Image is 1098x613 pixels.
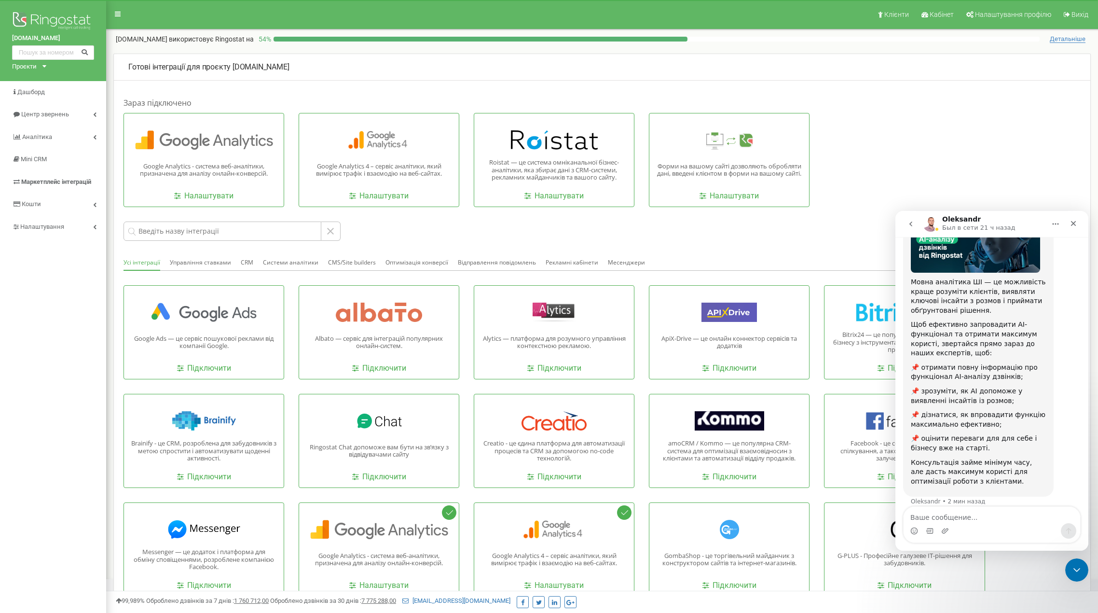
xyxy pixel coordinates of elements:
a: Підключити [702,472,756,483]
p: amoCRM / Kommo — це популярна CRM-система для оптимізації взаємовідносин з клієнтами та автоматиз... [657,440,802,462]
a: Підключити [527,363,581,374]
span: Налаштування [20,223,64,230]
a: Підключити [878,472,932,483]
p: Google Analytics - система веб-аналітики, призначена для аналізу онлайн-конверсій. [131,163,276,178]
div: Oleksandr • 2 мин назад [15,288,90,293]
p: Форми на вашому сайті дозволяють обробляти дані, введені клієнтом в форми на вашому сайті. [657,163,802,178]
a: Налаштувати [524,580,584,591]
p: Google Analytics 4 – сервіс аналітики, який вимірює трафік і взаємодію на веб-сайтах. [306,163,452,178]
div: 📌 оцінити переваги для для себе і бізнесу вже на старті. [15,223,151,242]
button: Средство выбора GIF-файла [30,316,38,324]
a: Підключити [177,363,231,374]
u: 1 760 712,00 [234,597,269,604]
p: ApiX-Drive — це онлайн коннектор сервісів та додатків [657,335,802,350]
p: Brainify - це CRM, розроблена для забудовників з метою спростити і автоматизувати щоденні активно... [131,440,276,462]
p: Google Ads — це сервіс пошукової реклами від компанії Google. [131,335,276,350]
button: Системи аналітики [263,255,318,270]
div: 📌 зрозуміти, як АІ допоможе у виявленні інсайтів із розмов; [15,176,151,195]
p: [DOMAIN_NAME] [128,62,1076,73]
span: Детальніше [1050,35,1085,43]
button: Управління ставками [170,255,231,270]
span: Клієнти [884,11,909,18]
span: Вихід [1071,11,1088,18]
span: Кошти [22,200,41,208]
span: Mini CRM [21,155,47,163]
div: Щоб ефективно запровадити AI-функціонал та отримати максимум користі, звертайся прямо зараз до на... [15,109,151,147]
span: 99,989% [116,597,145,604]
p: Bitrix24 — це популярна CRM-система для бізнесу з інструментами управління угодами та проєктами. [832,331,977,354]
button: Усі інтеграції [124,255,160,271]
span: Аналiтика [22,133,52,140]
span: використовує Ringostat на [169,35,254,43]
button: Рекламні кабінети [546,255,598,270]
a: Налаштувати [700,191,759,202]
div: 📌 отримати повну інформацію про функціонал AI-аналізу дзвінків; [15,152,151,171]
p: Creatio - це єдина платформа для автоматизації процесів та CRM за допомогою no-code технологій. [481,440,627,462]
a: [DOMAIN_NAME] [12,34,94,43]
div: Проєкти [12,62,37,71]
div: Консультація займе мінімум часу, але дасть максимум користі для оптимізації роботи з клієнтами. [15,247,151,276]
span: Оброблено дзвінків за 30 днів : [270,597,396,604]
a: Підключити [702,363,756,374]
textarea: Ваше сообщение... [8,296,185,312]
button: Добавить вложение [46,316,54,324]
span: Готові інтеграції для проєкту [128,62,231,71]
p: Google Analytics - система веб-аналітики, призначена для аналізу онлайн-конверсій. [306,552,452,567]
a: Підключити [878,363,932,374]
span: Дашборд [17,88,45,96]
img: Ringostat logo [12,10,94,34]
div: 📌 дізнатися, як впровадити функцію максимально ефективно; [15,199,151,218]
button: Оптимізація конверсії [385,255,448,270]
iframe: Intercom live chat [1065,558,1088,582]
a: Підключити [177,472,231,483]
a: Налаштувати [174,191,233,202]
a: Налаштувати [349,191,409,202]
p: Messenger — це додаток і платформа для обміну сповіщеннями, розроблене компанією Facebook. [131,548,276,571]
a: [EMAIL_ADDRESS][DOMAIN_NAME] [402,597,510,604]
a: Підключити [878,580,932,591]
u: 7 775 288,00 [361,597,396,604]
button: Средство выбора эмодзи [15,316,23,324]
button: CMS/Site builders [328,255,376,270]
a: Підключити [352,472,406,483]
p: 54 % [254,34,274,44]
p: Ringostat Chat допоможе вам бути на звʼязку з відвідувачами сайту [306,444,452,459]
a: Підключити [702,580,756,591]
input: Введіть назву інтеграції [124,222,321,241]
span: Оброблено дзвінків за 7 днів : [146,597,269,604]
span: Налаштування профілю [975,11,1051,18]
button: CRM [241,255,253,270]
p: Facebook - це соціальна мережа для спілкування, а також бізнес-інструмент для залучення клієнтів. [832,440,977,462]
button: Месенджери [608,255,645,270]
h1: Зараз підключено [124,98,1081,108]
a: Підключити [352,363,406,374]
span: Маркетплейс інтеграцій [21,178,91,185]
a: Налаштувати [349,580,409,591]
button: Відправлення повідомлень [458,255,536,270]
p: Roistat — це система омніканальної бізнес-аналітики, яка збирає дані з CRM-системи, рекламних май... [481,159,627,181]
a: Налаштувати [524,191,584,202]
p: G-PLUS - Професійне галузеве IT-рішення для забудовників. [832,552,977,567]
p: Albato — сервіс для інтеграцій популярних онлайн-систем. [306,335,452,350]
iframe: Intercom live chat [895,211,1088,551]
p: Google Analytics 4 – сервіс аналітики, який вимірює трафік і взаємодію на веб-сайтах. [481,552,627,567]
div: Мовна аналітика ШІ — це можливість краще розуміти клієнтів, виявляти ключові інсайти з розмов і п... [15,67,151,104]
input: Пошук за номером [12,45,94,60]
span: Центр звернень [21,111,69,118]
a: Підключити [177,580,231,591]
a: Підключити [527,472,581,483]
p: Alytics — платформа для розумного управління контекстною рекламою. [481,335,627,350]
p: GombaShop - це торгівельний майданчик з конструктором сайтів та інтернет-магазинів. [657,552,802,567]
span: Кабінет [930,11,954,18]
button: Отправить сообщение… [165,312,181,328]
p: [DOMAIN_NAME] [116,34,254,44]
